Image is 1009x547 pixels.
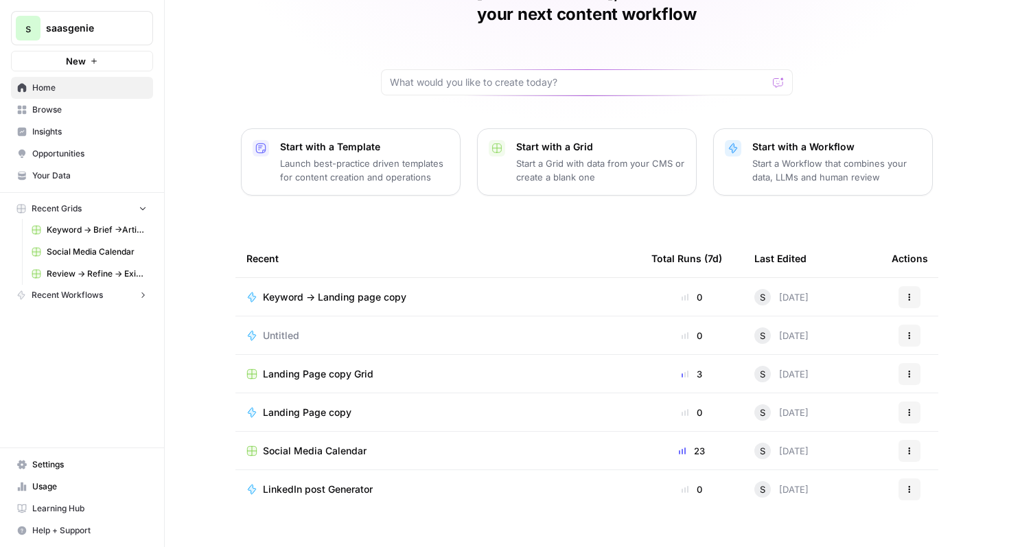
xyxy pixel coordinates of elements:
span: Usage [32,480,147,493]
a: Untitled [246,329,629,342]
span: Social Media Calendar [47,246,147,258]
button: New [11,51,153,71]
span: Social Media Calendar [263,444,367,458]
div: [DATE] [754,443,809,459]
div: Actions [892,240,928,277]
span: Home [32,82,147,94]
p: Start with a Template [280,140,449,154]
p: Launch best-practice driven templates for content creation and operations [280,156,449,184]
span: LinkedIn post Generator [263,482,373,496]
span: Browse [32,104,147,116]
p: Start with a Workflow [752,140,921,154]
span: Recent Grids [32,202,82,215]
a: Review -> Refine -> Existing Blogs [25,263,153,285]
span: Recent Workflows [32,289,103,301]
input: What would you like to create today? [390,75,767,89]
p: Start a Workflow that combines your data, LLMs and human review [752,156,921,184]
a: Your Data [11,165,153,187]
span: Your Data [32,170,147,182]
div: [DATE] [754,289,809,305]
a: Social Media Calendar [25,241,153,263]
button: Start with a TemplateLaunch best-practice driven templates for content creation and operations [241,128,461,196]
a: Landing Page copy Grid [246,367,629,381]
div: [DATE] [754,404,809,421]
span: S [760,482,765,496]
a: Learning Hub [11,498,153,520]
p: Start a Grid with data from your CMS or create a blank one [516,156,685,184]
span: New [66,54,86,68]
span: Keyword -> Landing page copy [263,290,406,304]
button: Help + Support [11,520,153,542]
span: saasgenie [46,21,129,35]
span: Insights [32,126,147,138]
a: LinkedIn post Generator [246,482,629,496]
div: 0 [651,482,732,496]
div: [DATE] [754,327,809,344]
a: Keyword -> Landing page copy [246,290,629,304]
span: S [760,367,765,381]
div: [DATE] [754,366,809,382]
a: Settings [11,454,153,476]
a: Keyword -> Brief ->Article [25,219,153,241]
span: Review -> Refine -> Existing Blogs [47,268,147,280]
div: 3 [651,367,732,381]
span: Help + Support [32,524,147,537]
span: S [760,329,765,342]
span: S [760,290,765,304]
span: Opportunities [32,148,147,160]
a: Social Media Calendar [246,444,629,458]
div: 0 [651,406,732,419]
div: 0 [651,329,732,342]
span: Landing Page copy Grid [263,367,373,381]
div: 23 [651,444,732,458]
button: Start with a WorkflowStart a Workflow that combines your data, LLMs and human review [713,128,933,196]
div: [DATE] [754,481,809,498]
button: Workspace: saasgenie [11,11,153,45]
span: Landing Page copy [263,406,351,419]
button: Start with a GridStart a Grid with data from your CMS or create a blank one [477,128,697,196]
a: Opportunities [11,143,153,165]
a: Browse [11,99,153,121]
span: s [25,20,31,36]
span: S [760,444,765,458]
a: Usage [11,476,153,498]
div: Recent [246,240,629,277]
span: Untitled [263,329,299,342]
span: S [760,406,765,419]
span: Settings [32,458,147,471]
div: 0 [651,290,732,304]
div: Total Runs (7d) [651,240,722,277]
button: Recent Grids [11,198,153,219]
a: Home [11,77,153,99]
a: Landing Page copy [246,406,629,419]
div: Last Edited [754,240,807,277]
a: Insights [11,121,153,143]
span: Keyword -> Brief ->Article [47,224,147,236]
button: Recent Workflows [11,285,153,305]
p: Start with a Grid [516,140,685,154]
span: Learning Hub [32,502,147,515]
